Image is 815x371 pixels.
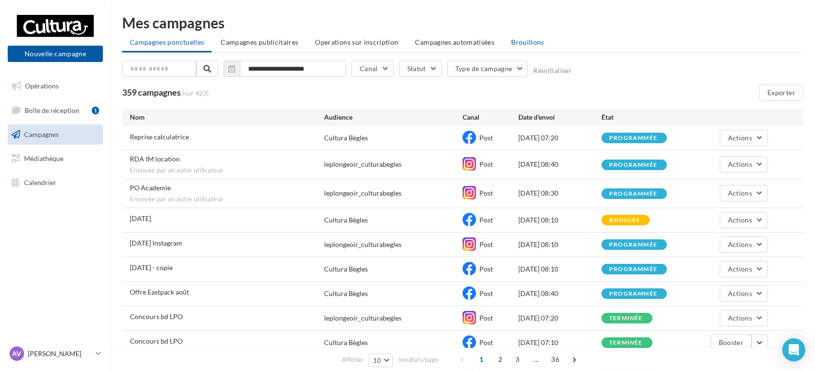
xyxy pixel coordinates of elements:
[130,239,182,247] span: Assomption Instagram
[518,215,602,225] div: [DATE] 08:10
[728,265,752,273] span: Actions
[609,162,657,168] div: programmée
[720,156,768,173] button: Actions
[720,285,768,302] button: Actions
[547,352,563,367] span: 36
[782,338,805,361] div: Open Intercom Messenger
[324,160,401,169] div: leplongeoir_culturabegles
[6,148,105,169] a: Médiathèque
[479,189,493,197] span: Post
[324,188,401,198] div: leplongeoir_culturabegles
[728,134,752,142] span: Actions
[25,106,79,114] span: Boîte de réception
[511,38,544,46] span: Brouillons
[324,112,463,122] div: Audience
[518,289,602,298] div: [DATE] 08:40
[324,313,401,323] div: leplongeoir_culturabegles
[324,264,368,274] div: Cultura Bègles
[479,216,493,224] span: Post
[728,240,752,248] span: Actions
[728,160,752,168] span: Actions
[609,291,657,297] div: programmée
[479,338,493,346] span: Post
[609,340,643,346] div: terminée
[25,82,59,90] span: Opérations
[609,217,640,223] div: annulée
[182,88,209,98] span: (sur 423)
[415,38,495,46] span: Campagnes automatisées
[479,160,493,168] span: Post
[602,112,685,122] div: État
[533,67,572,74] button: Réinitialiser
[479,265,493,273] span: Post
[130,214,151,223] span: Assomption
[6,76,105,96] a: Opérations
[759,85,803,101] button: Exporter
[324,215,368,225] div: Cultura Bègles
[92,107,99,114] div: 1
[720,212,768,228] button: Actions
[720,236,768,253] button: Actions
[518,313,602,323] div: [DATE] 07:20
[130,195,324,204] span: Envoyée par un autre utilisateur
[130,337,183,345] span: Concours bd LPO
[13,349,22,359] span: AV
[728,189,752,197] span: Actions
[518,133,602,143] div: [DATE] 07:20
[399,61,442,77] button: Statut
[6,124,105,145] a: Campagnes
[609,315,643,322] div: terminée
[479,314,493,322] span: Post
[130,288,189,296] span: Offre Eastpack août
[720,261,768,277] button: Actions
[518,338,602,347] div: [DATE] 07:10
[130,184,171,192] span: PO Academie
[122,87,181,98] span: 359 campagnes
[728,314,752,322] span: Actions
[130,112,324,122] div: Nom
[130,263,173,272] span: Assomption - copie
[24,178,56,186] span: Calendrier
[510,352,525,367] span: 3
[6,173,105,193] a: Calendrier
[324,133,368,143] div: Cultura Bègles
[6,100,105,121] a: Boîte de réception1
[518,188,602,198] div: [DATE] 08:30
[130,312,183,321] span: Concours bd LPO
[221,38,298,46] span: Campagnes publicitaires
[122,15,803,30] div: Mes campagnes
[492,352,508,367] span: 2
[463,112,518,122] div: Canal
[728,289,752,297] span: Actions
[398,355,438,364] span: résultats/page
[609,135,657,141] div: programmée
[324,338,368,347] div: Cultura Bègles
[324,289,368,298] div: Cultura Bègles
[130,155,180,163] span: RDA IM location
[24,130,59,138] span: Campagnes
[528,352,544,367] span: ...
[315,38,398,46] span: Operations sur inscription
[720,185,768,201] button: Actions
[518,240,602,249] div: [DATE] 08:10
[130,133,189,141] span: Reprise calculatrice
[609,191,657,197] div: programmée
[728,216,752,224] span: Actions
[342,355,364,364] span: Afficher
[609,266,657,272] div: programmée
[369,354,393,367] button: 10
[28,349,92,359] p: [PERSON_NAME]
[351,61,394,77] button: Canal
[609,242,657,248] div: programmée
[720,130,768,146] button: Actions
[8,345,103,363] a: AV [PERSON_NAME]
[711,334,752,351] button: Booster
[474,352,489,367] span: 1
[479,240,493,248] span: Post
[130,166,324,175] span: Envoyée par un autre utilisateur
[479,289,493,297] span: Post
[518,264,602,274] div: [DATE] 08:10
[518,112,602,122] div: Date d'envoi
[324,240,401,249] div: leplongeoir_culturabegles
[447,61,528,77] button: Type de campagne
